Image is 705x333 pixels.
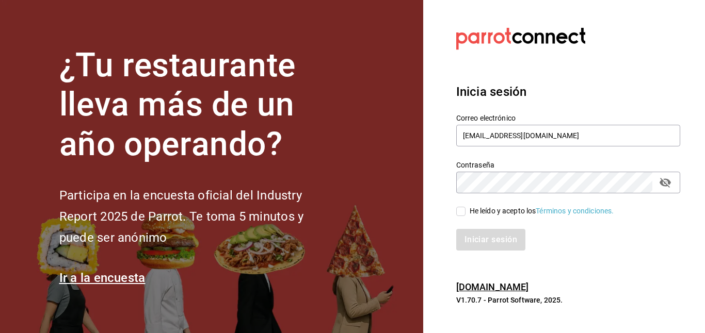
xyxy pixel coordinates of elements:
h1: ¿Tu restaurante lleva más de un año operando? [59,46,338,164]
a: [DOMAIN_NAME] [456,281,529,292]
label: Contraseña [456,161,680,168]
p: V1.70.7 - Parrot Software, 2025. [456,295,680,305]
a: Términos y condiciones. [536,207,614,215]
h3: Inicia sesión [456,82,680,101]
label: Correo electrónico [456,114,680,121]
input: Ingresa tu correo electrónico [456,125,680,146]
button: passwordField [656,174,674,191]
h2: Participa en la encuesta oficial del Industry Report 2025 de Parrot. Te toma 5 minutos y puede se... [59,185,338,248]
div: He leído y acepto los [470,206,614,217]
a: Ir a la encuesta [59,271,146,285]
